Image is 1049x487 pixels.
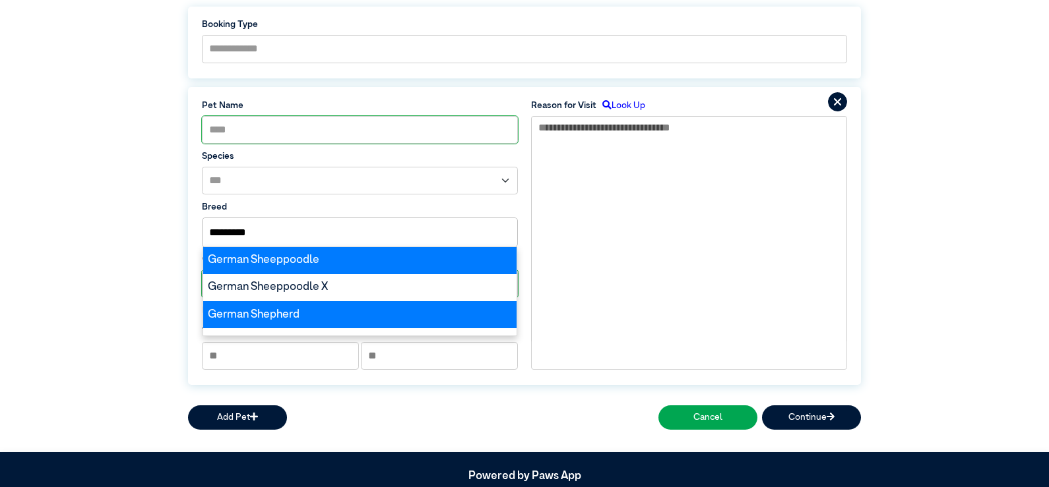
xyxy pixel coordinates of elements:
button: Add Pet [188,405,287,430]
div: German Shepherd X [203,328,517,355]
label: Breed [202,200,518,214]
label: Pet Name [202,99,518,112]
label: Species [202,150,518,163]
div: German Shepherd [203,301,517,328]
div: German Sheeppoodle [203,247,517,274]
button: Continue [762,405,861,430]
label: Years [202,325,224,338]
div: German Sheeppoodle X [203,274,517,301]
label: Reason for Visit [531,99,596,112]
label: Colour [202,252,518,266]
button: Cancel [658,405,757,430]
label: Look Up [596,99,645,112]
label: Pet Age [202,304,236,317]
h5: Powered by Paws App [188,470,861,483]
label: Booking Type [202,18,847,31]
